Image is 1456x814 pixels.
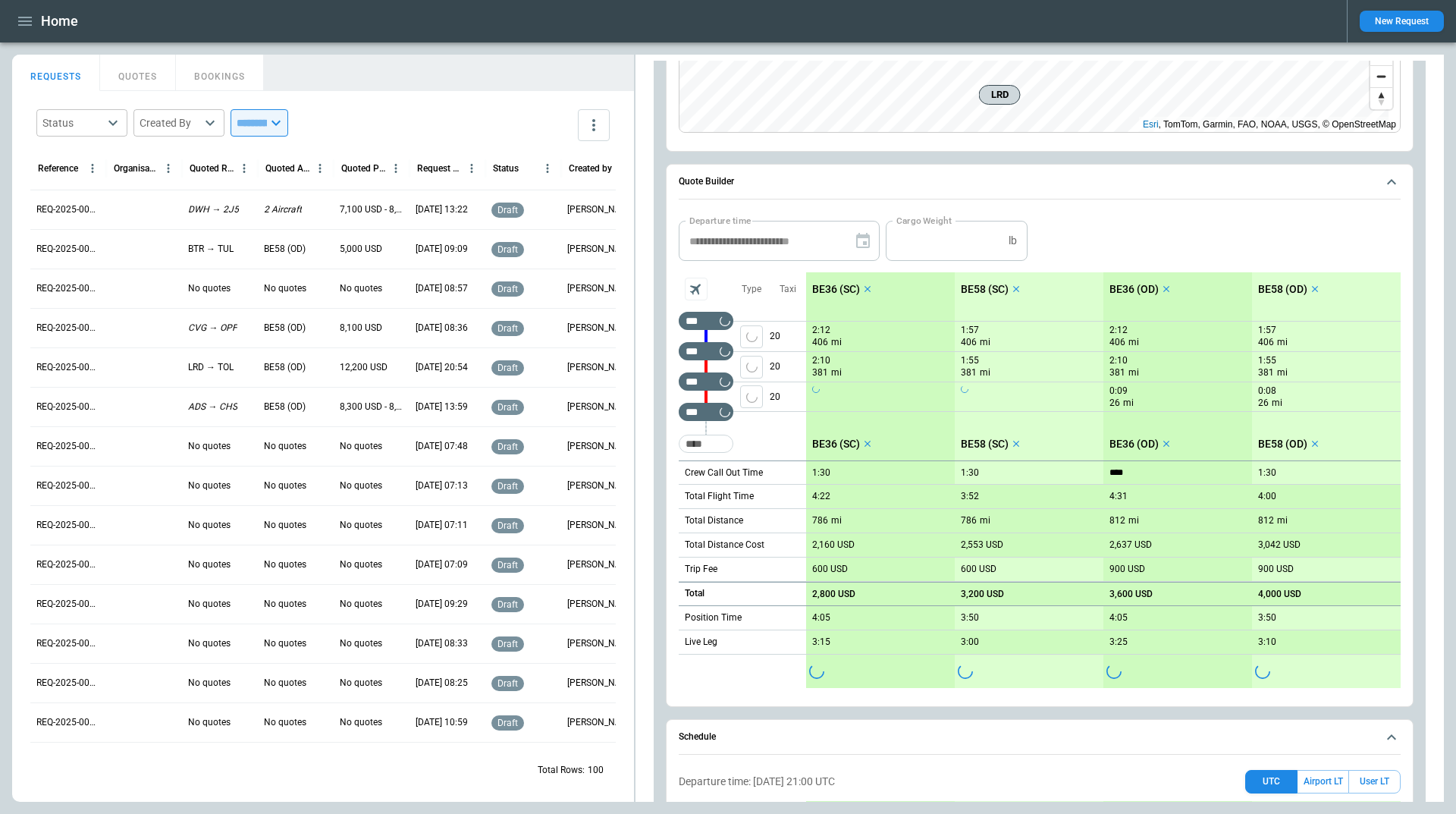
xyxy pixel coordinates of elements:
button: REQUESTS [12,55,100,91]
span: Type of sector [740,325,763,348]
div: Reference [38,163,78,174]
p: 4:00 [1258,491,1276,502]
p: Live Leg [685,636,717,649]
span: draft [494,402,521,413]
p: 1:57 [961,325,979,336]
p: mi [1128,514,1139,527]
p: 3:50 [1258,612,1276,624]
h1: Home [41,12,78,30]
p: No quotes [340,558,382,571]
p: Cady Howell [567,716,631,729]
p: 2:12 [812,325,830,336]
p: 2 Aircraft [264,203,302,216]
p: 900 USD [1258,564,1294,575]
p: REQ-2025-000307 [36,519,100,532]
p: 381 [1109,366,1125,379]
p: 2:10 [812,355,830,366]
p: 0:08 [1258,385,1276,397]
p: Allen Maki [567,361,631,374]
p: Taxi [780,283,796,296]
button: left aligned [740,325,763,348]
button: Organisation column menu [158,159,178,178]
p: BE58 (SC) [961,283,1009,296]
p: 3,200 USD [961,589,1004,600]
p: REQ-2025-000312 [36,322,100,335]
p: mi [831,514,842,527]
p: No quotes [188,677,231,690]
p: 1:55 [1258,355,1276,366]
p: No quotes [340,519,382,532]
p: 3:00 [961,636,979,648]
p: No quotes [264,479,306,492]
p: Position Time [685,611,742,624]
p: Cady Howell [567,401,631,413]
p: No quotes [340,677,382,690]
div: Too short [679,435,733,453]
p: No quotes [188,440,231,453]
p: Cady Howell [567,598,631,611]
p: mi [831,336,842,349]
p: No quotes [188,637,231,650]
button: Reference column menu [83,159,102,178]
p: mi [980,336,990,349]
p: 786 [812,515,828,526]
p: 20 [770,382,806,411]
p: BE36 (OD) [1109,283,1159,296]
button: more [578,109,610,141]
p: 4:22 [812,491,830,502]
p: 406 [961,336,977,349]
p: 600 USD [961,564,996,575]
h6: Quote Builder [679,177,734,187]
p: REQ-2025-000304 [36,637,100,650]
p: 09/26/2025 08:57 [416,282,468,295]
p: 4,000 USD [1258,589,1301,600]
p: REQ-2025-000308 [36,479,100,492]
p: BE58 (OD) [264,243,306,256]
span: Type of sector [740,385,763,408]
div: Too short [679,372,733,391]
p: 5,000 USD [340,243,382,256]
p: 3,042 USD [1258,539,1301,551]
button: UTC [1245,770,1298,794]
p: mi [1128,336,1139,349]
p: Departure time: [DATE] 21:00 UTC [679,775,835,788]
p: 900 USD [1109,564,1145,575]
p: Ben Gundermann [567,243,631,256]
button: Quote Builder [679,165,1401,200]
p: 3:50 [961,612,979,624]
p: No quotes [188,558,231,571]
p: Total Rows: [538,764,585,777]
p: Cady Howell [567,558,631,571]
p: 1:55 [961,355,979,366]
p: BE36 (SC) [812,438,860,451]
p: 0:09 [1109,385,1128,397]
div: Quoted Aircraft [265,163,310,174]
p: REQ-2025-000306 [36,558,100,571]
button: left aligned [740,385,763,408]
p: mi [1123,397,1134,410]
div: , TomTom, Garmin, FAO, NOAA, USGS, © OpenStreetMap [1143,117,1396,132]
p: 2,800 USD [812,589,855,600]
p: No quotes [340,479,382,492]
p: 09/26/2025 08:36 [416,322,468,335]
button: Request Created At (UTC-05:00) column menu [462,159,482,178]
p: No quotes [264,598,306,611]
p: mi [1277,336,1288,349]
p: 406 [1258,336,1274,349]
p: mi [980,366,990,379]
span: Aircraft selection [685,278,708,300]
div: Created By [140,115,200,130]
p: 406 [812,336,828,349]
span: Type of sector [740,356,763,379]
p: 2:10 [1109,355,1128,366]
p: 09/25/2025 13:59 [416,401,468,413]
p: 12,200 USD [340,361,388,374]
p: 26 [1258,397,1269,410]
p: No quotes [340,716,382,729]
p: REQ-2025-000315 [36,203,100,216]
button: Schedule [679,720,1401,755]
p: mi [1277,366,1288,379]
p: Cady Howell [567,519,631,532]
p: Total Distance [685,514,743,527]
p: No quotes [264,716,306,729]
